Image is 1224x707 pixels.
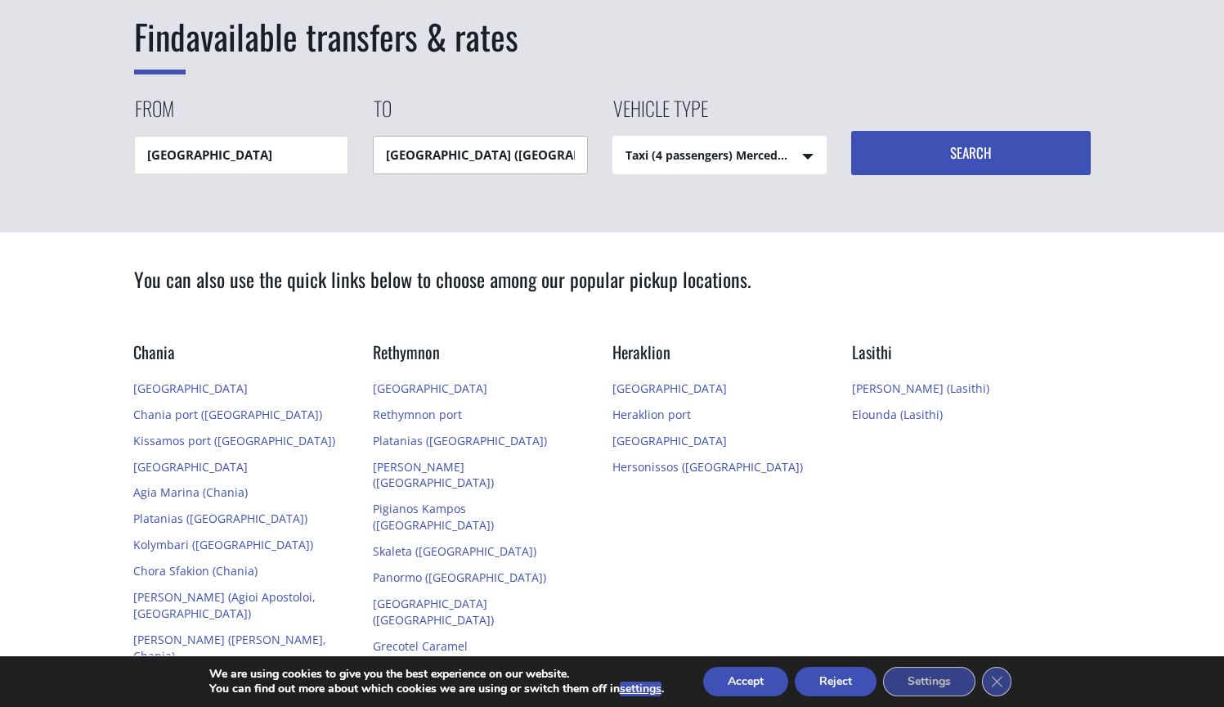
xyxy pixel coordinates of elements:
[852,340,1067,376] h3: Lasithi
[612,459,803,475] a: Hersonissos ([GEOGRAPHIC_DATA])
[209,667,664,682] p: We are using cookies to give you the best experience on our website.
[134,94,174,136] label: From
[134,136,349,174] input: Pickup location
[133,407,322,422] a: Chania port ([GEOGRAPHIC_DATA])
[133,632,326,664] a: [PERSON_NAME] ([PERSON_NAME], Chania)
[373,543,536,559] a: Skaleta ([GEOGRAPHIC_DATA])
[612,407,691,422] a: Heraklion port
[612,381,727,396] a: [GEOGRAPHIC_DATA]
[613,137,827,175] span: Taxi (4 passengers) Mercedes E Class
[133,511,307,526] a: Platanias ([GEOGRAPHIC_DATA])
[133,433,335,448] a: Kissamos port ([GEOGRAPHIC_DATA])
[373,501,494,533] a: Pigianos Kampos ([GEOGRAPHIC_DATA])
[373,433,547,448] a: Platanias ([GEOGRAPHIC_DATA])
[373,94,392,136] label: To
[612,433,727,448] a: [GEOGRAPHIC_DATA]
[883,667,975,696] button: Settings
[852,381,989,396] a: [PERSON_NAME] (Lasithi)
[703,667,788,696] button: Accept
[612,94,708,136] label: Vehicle type
[373,596,494,628] a: [GEOGRAPHIC_DATA] ([GEOGRAPHIC_DATA])
[133,484,248,500] a: Agia Marina (Chania)
[373,381,487,396] a: [GEOGRAPHIC_DATA]
[373,459,494,491] a: [PERSON_NAME] ([GEOGRAPHIC_DATA])
[373,340,588,376] h3: Rethymnon
[373,638,494,670] a: Grecotel Caramel ([GEOGRAPHIC_DATA])
[852,407,943,422] a: Elounda (Lasithi)
[134,12,1091,61] h1: available transfers & rates
[373,407,462,422] a: Rethymnon port
[209,682,664,696] p: You can find out more about which cookies we are using or switch them off in .
[373,570,546,585] a: Panormo ([GEOGRAPHIC_DATA])
[851,131,1091,175] button: Search
[133,340,348,376] h3: Chania
[612,340,827,376] h3: Heraklion
[982,667,1011,696] button: Close GDPR Cookie Banner
[133,563,258,579] a: Chora Sfakion (Chania)
[133,459,248,475] a: [GEOGRAPHIC_DATA]
[133,537,313,552] a: Kolymbari ([GEOGRAPHIC_DATA])
[795,667,877,696] button: Reject
[373,136,588,174] input: Drop-off location
[133,381,248,396] a: [GEOGRAPHIC_DATA]
[134,11,186,74] span: Find
[134,265,1091,316] h2: You can also use the quick links below to choose among our popular pickup locations.
[133,589,316,621] a: [PERSON_NAME] (Agioi Apostoloi, [GEOGRAPHIC_DATA])
[620,682,661,696] button: settings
